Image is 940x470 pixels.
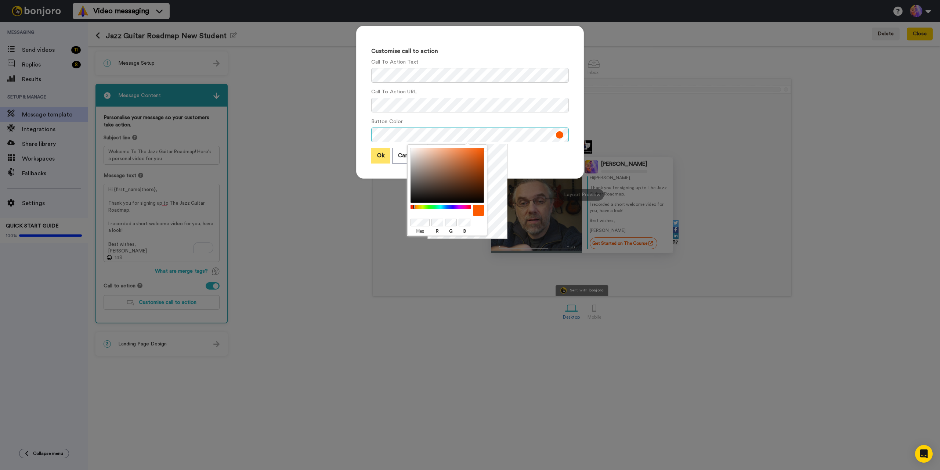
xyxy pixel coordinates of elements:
[392,148,422,164] button: Cancel
[445,228,457,234] label: G
[371,48,569,55] h3: Customise call to action
[371,58,419,66] label: Call To Action Text
[371,118,403,126] label: Button Color
[459,228,470,234] label: B
[915,445,933,463] div: Open Intercom Messenger
[371,148,390,164] button: Ok
[431,228,443,234] label: R
[371,88,417,96] label: Call To Action URL
[411,228,430,234] label: Hex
